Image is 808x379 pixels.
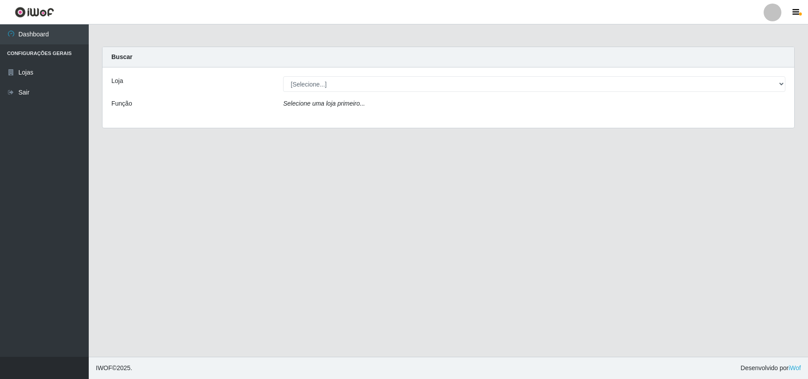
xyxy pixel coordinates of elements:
span: IWOF [96,364,112,371]
img: CoreUI Logo [15,7,54,18]
label: Função [111,99,132,108]
i: Selecione uma loja primeiro... [283,100,365,107]
label: Loja [111,76,123,86]
span: © 2025 . [96,363,132,373]
a: iWof [788,364,801,371]
span: Desenvolvido por [741,363,801,373]
strong: Buscar [111,53,132,60]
